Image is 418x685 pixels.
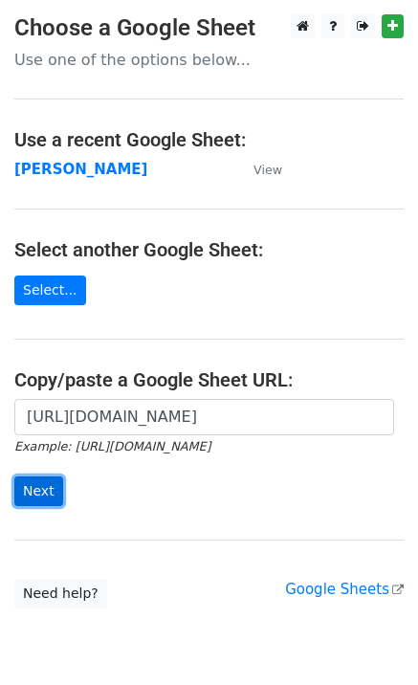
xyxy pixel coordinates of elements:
input: Paste your Google Sheet URL here [14,399,394,435]
small: Example: [URL][DOMAIN_NAME] [14,439,210,453]
a: Google Sheets [285,581,404,598]
iframe: Chat Widget [322,593,418,685]
h4: Use a recent Google Sheet: [14,128,404,151]
small: View [253,163,282,177]
a: Select... [14,276,86,305]
a: [PERSON_NAME] [14,161,147,178]
a: View [234,161,282,178]
h3: Choose a Google Sheet [14,14,404,42]
h4: Select another Google Sheet: [14,238,404,261]
p: Use one of the options below... [14,50,404,70]
a: Need help? [14,579,107,608]
h4: Copy/paste a Google Sheet URL: [14,368,404,391]
input: Next [14,476,63,506]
